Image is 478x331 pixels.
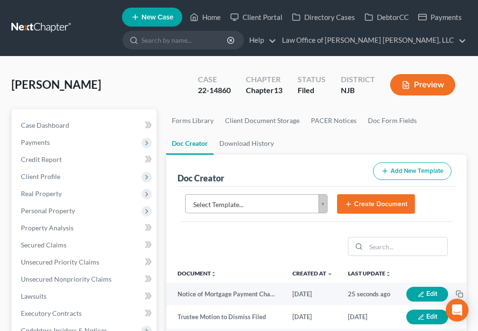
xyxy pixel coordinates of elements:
td: [DATE] [285,305,340,328]
button: Add New Template [373,162,451,180]
span: Real Property [21,189,62,198]
span: 13 [274,85,282,95]
a: Documentunfold_more [178,270,216,277]
span: Property Analysis [21,224,74,232]
span: Credit Report [21,155,62,163]
a: Lawsuits [13,288,157,305]
a: Unsecured Nonpriority Claims [13,271,157,288]
span: Select Template... [193,199,307,211]
a: Forms Library [166,109,219,132]
div: Filed [298,85,326,96]
a: Select Template... [185,194,328,213]
a: Last Updateunfold_more [348,270,391,277]
a: Help [244,32,276,49]
div: District [341,74,375,85]
span: Unsecured Nonpriority Claims [21,275,112,283]
button: Create Document [337,194,415,214]
td: [DATE] [340,305,399,328]
span: Personal Property [21,207,75,215]
div: Case [198,74,231,85]
a: DebtorCC [360,9,413,26]
a: Doc Creator [166,132,214,155]
a: Unsecured Priority Claims [13,254,157,271]
td: 25 seconds ago [340,283,399,305]
a: Doc Form Fields [362,109,422,132]
a: PACER Notices [305,109,362,132]
i: unfold_more [211,271,216,277]
button: Edit [406,310,448,324]
td: Trustee Motion to Dismiss Filed [166,305,285,328]
span: Lawsuits [21,292,47,300]
div: Chapter [246,85,282,96]
a: Secured Claims [13,236,157,254]
button: Preview [390,74,455,95]
i: unfold_more [385,271,391,277]
span: Secured Claims [21,241,66,249]
div: Doc Creator [178,172,224,184]
a: Case Dashboard [13,117,157,134]
span: [PERSON_NAME] [11,77,101,91]
div: 22-14860 [198,85,231,96]
a: Client Portal [225,9,287,26]
div: Chapter [246,74,282,85]
span: Executory Contracts [21,309,82,317]
a: Created at expand_more [292,270,333,277]
td: [DATE] [285,283,340,305]
input: Search... [366,237,447,255]
a: Payments [413,9,467,26]
span: Client Profile [21,172,60,180]
a: Download History [214,132,280,155]
a: Law Office of [PERSON_NAME] [PERSON_NAME], LLC [277,32,466,49]
span: Case Dashboard [21,121,69,129]
td: Notice of Mortgage Payment Change [166,283,285,305]
input: Search by name... [141,31,228,49]
span: Unsecured Priority Claims [21,258,99,266]
a: Credit Report [13,151,157,168]
div: NJB [341,85,375,96]
a: Client Document Storage [219,109,305,132]
span: New Case [141,14,173,21]
a: Directory Cases [287,9,360,26]
span: Payments [21,138,50,146]
i: expand_more [327,271,333,277]
div: Status [298,74,326,85]
a: Property Analysis [13,219,157,236]
a: Executory Contracts [13,305,157,322]
div: Open Intercom Messenger [446,299,469,322]
button: Edit [406,287,448,302]
a: Home [185,9,225,26]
